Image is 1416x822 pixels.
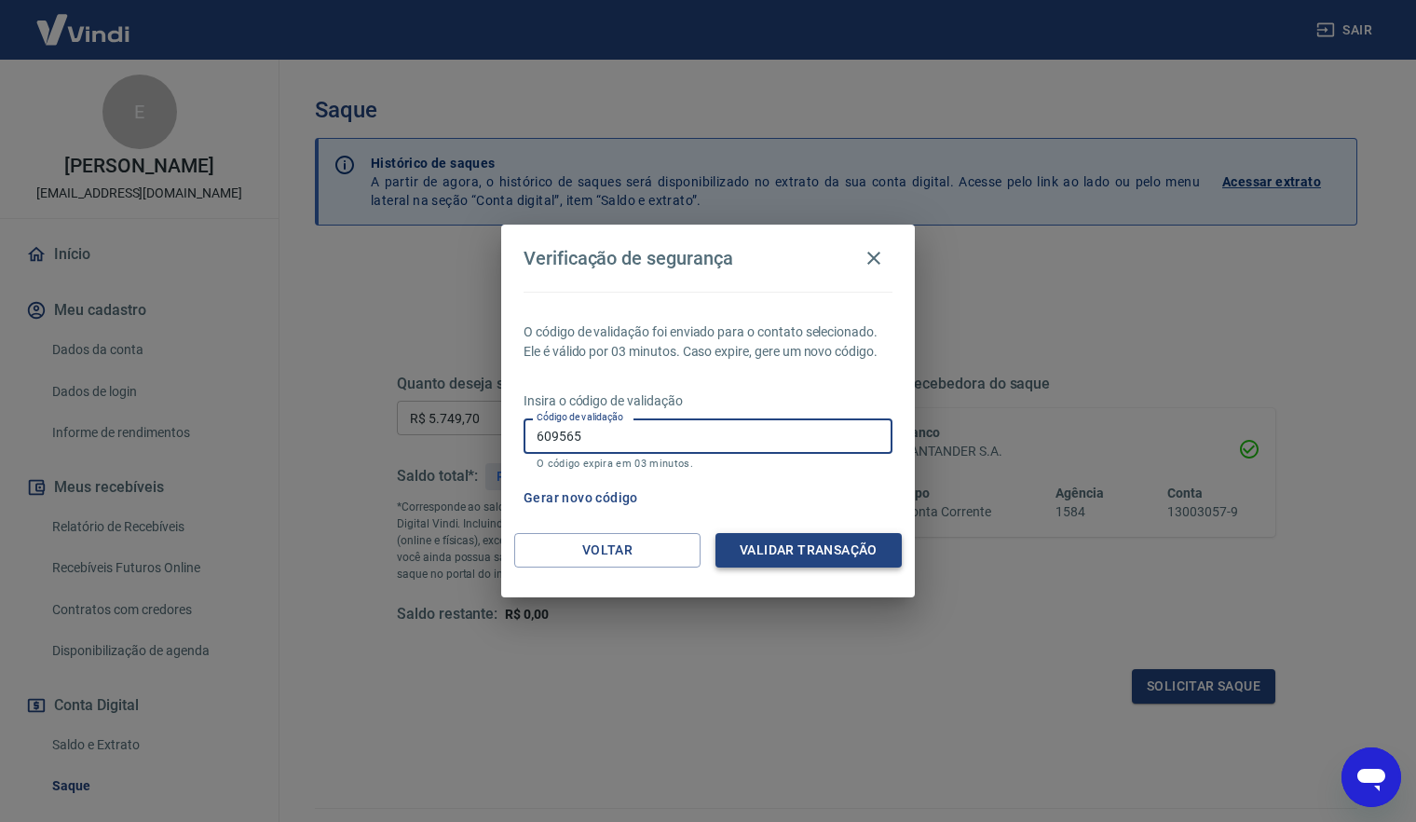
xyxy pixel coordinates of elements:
[1341,747,1401,807] iframe: Botão para abrir a janela de mensagens
[524,322,892,362] p: O código de validação foi enviado para o contato selecionado. Ele é válido por 03 minutos. Caso e...
[537,410,623,424] label: Código de validação
[524,391,892,411] p: Insira o código de validação
[715,533,902,568] button: Validar transação
[524,247,733,269] h4: Verificação de segurança
[537,458,879,470] p: O código expira em 03 minutos.
[516,481,646,515] button: Gerar novo código
[514,533,701,568] button: Voltar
